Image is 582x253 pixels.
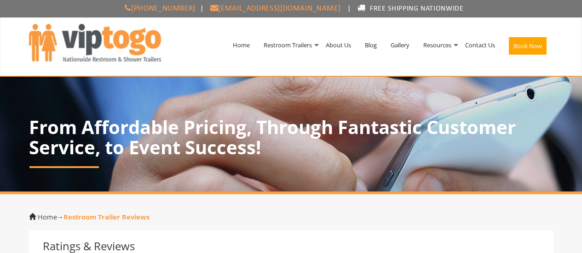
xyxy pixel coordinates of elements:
[509,37,547,55] button: Book Now
[29,117,553,157] h1: From Affordable Pricing, Through Fantastic Customer Service, to Event Success!
[458,21,502,69] a: Contact Us
[204,5,346,12] a: [EMAIL_ADDRESS][DOMAIN_NAME]
[502,21,553,74] a: Book Now
[5,2,577,15] p: FREE SHIPPING NATIONWIDE
[358,21,384,69] a: Blog
[29,24,161,62] img: VIPTOGO
[38,212,57,221] a: Home
[257,21,319,69] a: Restroom Trailers
[38,212,150,221] span: →
[347,5,351,12] span: |
[118,5,200,12] a: [PHONE_NUMBER]
[200,5,204,12] span: |
[416,21,458,69] a: Resources
[226,21,257,69] a: Home
[384,21,416,69] a: Gallery
[63,212,150,221] strong: Restroom Trailer Reviews
[43,242,540,250] h3: Ratings & Reviews
[319,21,358,69] a: About Us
